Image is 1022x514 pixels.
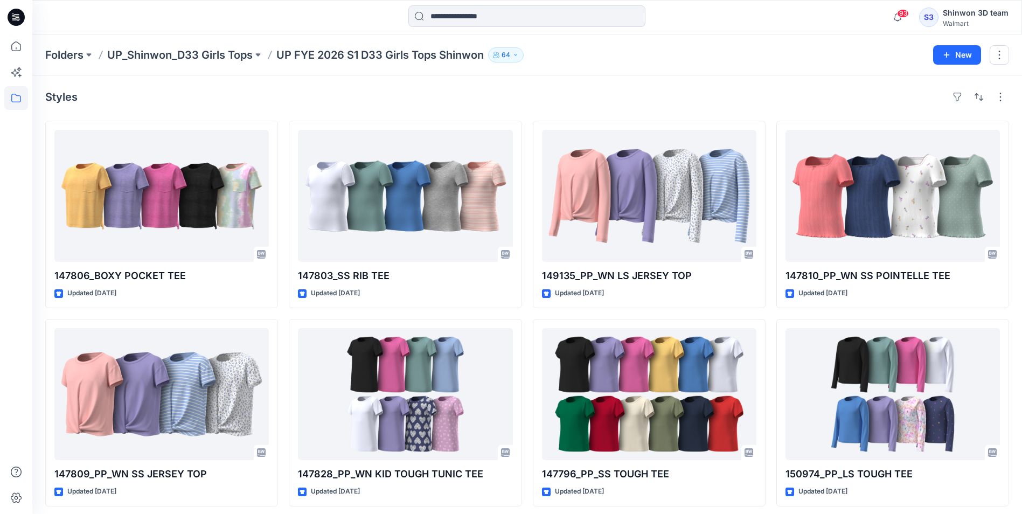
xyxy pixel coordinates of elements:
div: S3 [919,8,938,27]
p: 64 [502,49,510,61]
p: Updated [DATE] [311,288,360,299]
p: 147796_PP_SS TOUGH TEE [542,467,756,482]
a: 147828_PP_WN KID TOUGH TUNIC TEE [298,328,512,460]
p: Updated [DATE] [67,486,116,497]
h4: Styles [45,91,78,103]
a: 147796_PP_SS TOUGH TEE [542,328,756,460]
p: Updated [DATE] [555,288,604,299]
button: New [933,45,981,65]
p: 147809_PP_WN SS JERSEY TOP [54,467,269,482]
a: 147806_BOXY POCKET TEE [54,130,269,262]
p: 149135_PP_WN LS JERSEY TOP [542,268,756,283]
a: 149135_PP_WN LS JERSEY TOP [542,130,756,262]
div: Walmart [943,19,1009,27]
button: 64 [488,47,524,62]
p: Updated [DATE] [798,486,847,497]
p: 147828_PP_WN KID TOUGH TUNIC TEE [298,467,512,482]
a: Folders [45,47,84,62]
p: 147806_BOXY POCKET TEE [54,268,269,283]
a: 147810_PP_WN SS POINTELLE TEE [785,130,1000,262]
p: Updated [DATE] [311,486,360,497]
p: 147803_SS RIB TEE [298,268,512,283]
p: Updated [DATE] [555,486,604,497]
a: 150974_PP_LS TOUGH TEE [785,328,1000,460]
a: 147809_PP_WN SS JERSEY TOP [54,328,269,460]
p: 150974_PP_LS TOUGH TEE [785,467,1000,482]
a: 147803_SS RIB TEE [298,130,512,262]
div: Shinwon 3D team [943,6,1009,19]
p: Updated [DATE] [67,288,116,299]
p: Updated [DATE] [798,288,847,299]
p: 147810_PP_WN SS POINTELLE TEE [785,268,1000,283]
span: 93 [897,9,909,18]
a: UP_Shinwon_D33 Girls Tops [107,47,253,62]
p: UP FYE 2026 S1 D33 Girls Tops Shinwon [276,47,484,62]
